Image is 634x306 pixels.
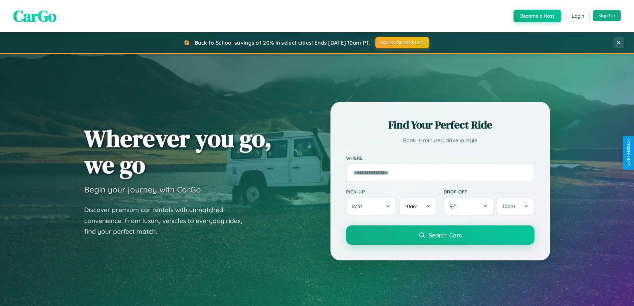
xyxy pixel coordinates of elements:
label: Pick-up [346,189,437,194]
span: Back to School savings of 20% in select cities! Ends [DATE] 10am PT. [195,39,370,46]
span: CarGo [13,5,57,27]
button: 10am [399,197,437,215]
span: 9 / 1 [450,203,460,209]
h2: Find Your Perfect Ride [346,118,534,132]
span: Search Cars [429,231,462,239]
p: Book in minutes, drive in style [346,136,534,145]
div: Give Feedback [626,140,631,166]
h3: Begin your journey with CarGo [84,184,201,194]
button: 8/31 [346,197,397,215]
button: Search Cars [346,225,534,245]
button: Login [566,10,590,22]
button: BACK2SCHOOL20 [375,37,429,48]
label: Drop-off [444,189,534,194]
span: 10am [405,203,418,209]
button: Sign Up [593,10,621,21]
button: 9/1 [444,197,494,215]
h1: Wherever you go, we go [84,125,272,178]
p: Discover premium car rentals with unmatched convenience. From luxury vehicles to everyday rides, ... [84,204,251,237]
button: 10am [497,197,534,215]
span: 10am [503,203,515,209]
button: Become a Host [514,10,561,22]
span: 8 / 31 [352,203,365,209]
label: Where [346,155,534,161]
